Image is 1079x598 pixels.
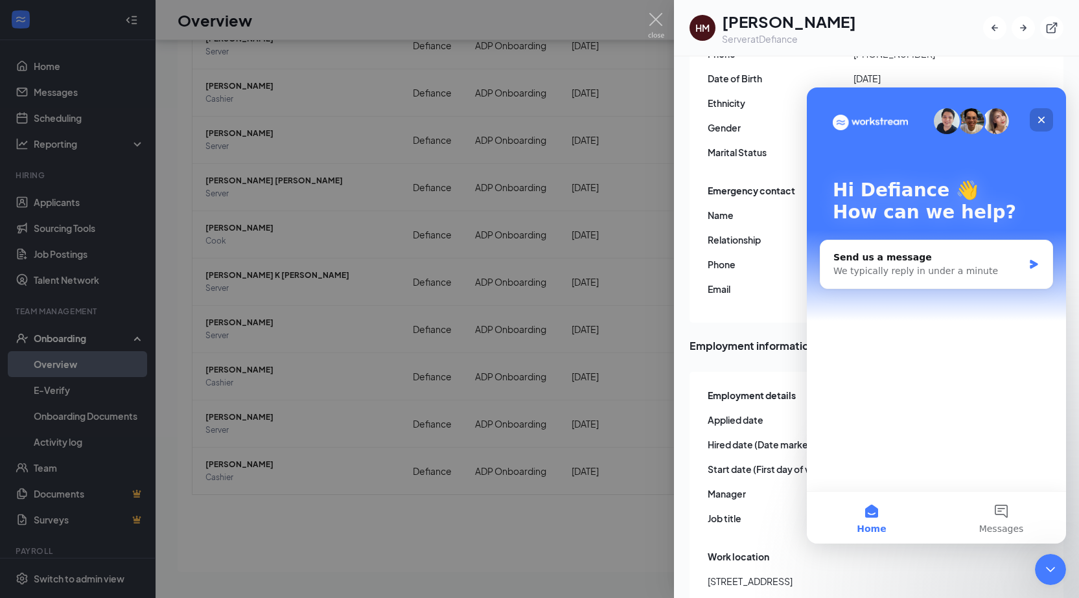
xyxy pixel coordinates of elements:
[853,71,999,86] span: [DATE]
[708,388,796,402] span: Employment details
[708,437,853,452] span: Hired date (Date marked hired)
[1045,21,1058,34] svg: ExternalLink
[708,145,853,159] span: Marital Status
[708,71,853,86] span: Date of Birth
[983,16,1006,40] button: ArrowLeftNew
[1035,554,1066,585] iframe: Intercom live chat
[722,10,856,32] h1: [PERSON_NAME]
[708,96,853,110] span: Ethnicity
[1017,21,1030,34] svg: ArrowRight
[708,413,853,427] span: Applied date
[708,233,853,247] span: Relationship
[708,487,853,501] span: Manager
[708,282,853,296] span: Email
[708,549,769,564] span: Work location
[1040,16,1063,40] button: ExternalLink
[708,574,793,588] span: [STREET_ADDRESS]
[708,121,853,135] span: Gender
[1012,16,1035,40] button: ArrowRight
[708,511,853,525] span: Job title
[722,32,856,45] div: Server at Defiance
[690,338,1063,354] span: Employment information
[988,21,1001,34] svg: ArrowLeftNew
[708,208,853,222] span: Name
[807,87,1066,544] iframe: Intercom live chat
[708,183,795,198] span: Emergency contact
[695,21,710,34] div: HM
[708,257,853,271] span: Phone
[708,462,853,476] span: Start date (First day of work)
